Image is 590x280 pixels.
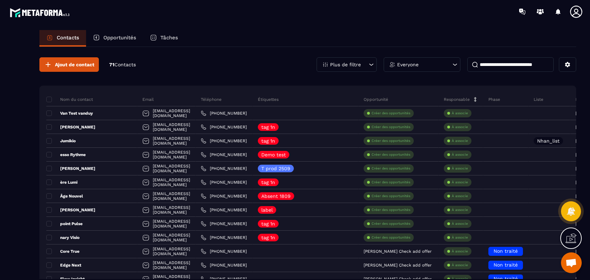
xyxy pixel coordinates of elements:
a: [PHONE_NUMBER] [201,221,247,226]
a: [PHONE_NUMBER] [201,249,247,254]
p: Phase [488,97,500,102]
p: Créer des opportunités [372,207,410,212]
p: ère Lumi [46,180,77,185]
p: Jumikio [46,138,76,144]
p: [PERSON_NAME] [46,124,95,130]
p: Créer des opportunités [372,166,410,171]
p: [PERSON_NAME] Check add offer [364,263,432,268]
p: Van Test vanduy [46,110,93,116]
a: [PHONE_NUMBER] [201,262,247,268]
p: 71 [109,61,136,68]
p: Nhan_list [537,138,560,143]
a: [PHONE_NUMBER] [201,152,247,157]
p: À associe [452,263,468,268]
p: Âge Nouvel [46,193,83,199]
a: [PHONE_NUMBER] [201,207,247,213]
span: Non traité [494,262,518,268]
p: Tâches [160,35,178,41]
p: Email [142,97,154,102]
button: Ajout de contact [39,57,99,72]
a: Contacts [39,30,86,47]
p: Créer des opportunités [372,152,410,157]
p: Absent 1809 [261,194,291,199]
p: À associe [452,207,468,212]
p: Nom du contact [46,97,93,102]
p: Everyone [397,62,419,67]
span: Contacts [114,62,136,67]
p: Créer des opportunités [372,194,410,199]
p: tag 1n [261,235,275,240]
p: point Pulse [46,221,83,226]
p: À associe [452,125,468,129]
a: [PHONE_NUMBER] [201,180,247,185]
p: À associe [452,166,468,171]
a: [PHONE_NUMBER] [201,138,247,144]
span: Ajout de contact [55,61,94,68]
p: Étiquettes [258,97,279,102]
p: label [261,207,273,212]
p: Créer des opportunités [372,111,410,116]
p: À associe [452,111,468,116]
p: Créer des opportunités [372,138,410,143]
a: [PHONE_NUMBER] [201,166,247,171]
p: Opportunités [103,35,136,41]
p: À associe [452,138,468,143]
a: Opportunités [86,30,143,47]
p: [PERSON_NAME] Check add offer [364,249,432,254]
p: Créer des opportunités [372,235,410,240]
p: À associe [452,221,468,226]
span: Non traité [494,248,518,254]
p: À associe [452,194,468,199]
a: [PHONE_NUMBER] [201,193,247,199]
p: À associe [452,249,468,254]
p: Téléphone [201,97,222,102]
p: [PERSON_NAME] [46,166,95,171]
p: Opportunité [364,97,388,102]
p: Contacts [57,35,79,41]
p: Responsable [444,97,470,102]
div: Mở cuộc trò chuyện [561,252,582,273]
p: tag 1n [261,221,275,226]
p: À associe [452,235,468,240]
p: esso Rythme [46,152,86,157]
p: Créer des opportunités [372,180,410,185]
p: tag 1n [261,125,275,129]
p: tag 1n [261,180,275,185]
a: [PHONE_NUMBER] [201,110,247,116]
a: [PHONE_NUMBER] [201,235,247,240]
p: Demo test [261,152,286,157]
a: Tâches [143,30,185,47]
p: Créer des opportunités [372,221,410,226]
p: [PERSON_NAME] [46,207,95,213]
p: Plus de filtre [330,62,361,67]
p: Créer des opportunités [372,125,410,129]
p: tag 1n [261,138,275,143]
p: À associe [452,152,468,157]
a: [PHONE_NUMBER] [201,124,247,130]
p: T prod 2509 [261,166,290,171]
img: logo [10,6,72,19]
p: Liste [534,97,543,102]
p: Core True [46,249,79,254]
p: À associe [452,180,468,185]
p: nary Visio [46,235,79,240]
p: Edge Next [46,262,81,268]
